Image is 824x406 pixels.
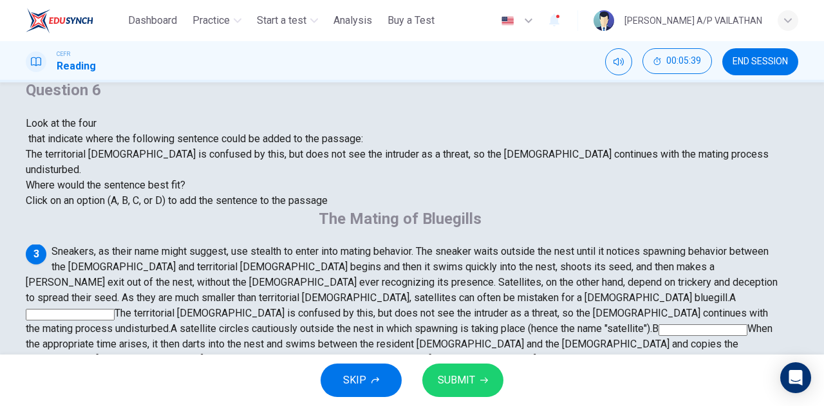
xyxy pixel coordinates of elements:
span: A satellite circles cautiously outside the nest in which spawning is taking place (hence the name... [171,322,652,335]
span: B [652,322,659,335]
button: SUBMIT [422,364,503,397]
span: The territorial [DEMOGRAPHIC_DATA] is confused by this, but does not see the intruder as a threat... [26,307,768,335]
span: Buy a Test [388,13,435,28]
div: Hide [642,48,712,75]
a: ELTC logo [26,8,123,33]
div: Mute [605,48,632,75]
div: Open Intercom Messenger [780,362,811,393]
span: END SESSION [733,57,788,67]
span: Analysis [333,13,372,28]
span: Dashboard [128,13,177,28]
span: 00:05:39 [666,56,701,66]
span: SKIP [343,371,366,389]
button: 00:05:39 [642,48,712,74]
button: END SESSION [722,48,798,75]
span: C [289,353,295,365]
button: Practice [187,9,247,32]
span: SUBMIT [438,371,475,389]
button: SKIP [321,364,402,397]
span: A [729,291,736,304]
button: Start a test [252,9,323,32]
span: Sneakers, as their name might suggest, use stealth to enter into mating behavior. The sneaker wai... [26,245,778,304]
div: [PERSON_NAME] A/P VAILATHAN [624,13,762,28]
span: Start a test [257,13,306,28]
span: Click on an option (A, B, C, or D) to add the sentence to the passage [26,194,328,207]
img: ELTC logo [26,8,93,33]
h4: The Mating of Bluegills [319,208,482,229]
span: CEFR [57,50,70,59]
button: Dashboard [123,9,182,32]
img: en [500,16,516,26]
span: When the [DEMOGRAPHIC_DATA] releases her eggs, the imposter releases a cloud of sperm that mixes ... [26,353,772,381]
button: Analysis [328,9,377,32]
img: Profile picture [594,10,614,31]
div: 3 [26,244,46,264]
button: Buy a Test [382,9,440,32]
span: Practice [192,13,230,28]
h1: Reading [57,59,96,74]
span: When the appropriate time arises, it then darts into the nest and swims between the resident [DEM... [26,322,772,365]
h4: Question 6 [26,80,798,100]
span: Where would the sentence best fit? [26,179,188,191]
span: The territorial [DEMOGRAPHIC_DATA] is confused by this, but does not see the intruder as a threat... [26,148,769,176]
span: Look at the four that indicate where the following sentence could be added to the passage: [26,116,798,147]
